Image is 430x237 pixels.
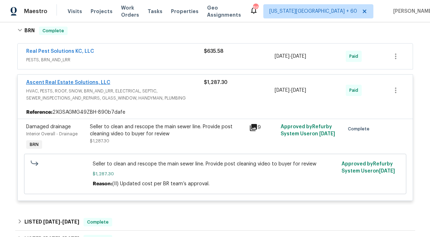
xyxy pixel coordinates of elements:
[121,4,139,18] span: Work Orders
[269,8,357,15] span: [US_STATE][GEOGRAPHIC_DATA] + 60
[26,80,110,85] a: Ascent Real Estate Solutions, LLC
[90,139,109,143] span: $1,287.30
[26,49,94,54] a: Real Pest Solutions KC, LLC
[275,53,306,60] span: -
[24,8,47,15] span: Maestro
[291,54,306,59] span: [DATE]
[275,87,306,94] span: -
[15,214,415,231] div: LISTED [DATE]-[DATE]Complete
[148,9,162,14] span: Tasks
[26,132,78,136] span: Interior Overall - Drainage
[348,125,372,132] span: Complete
[207,4,241,18] span: Geo Assignments
[27,141,41,148] span: BRN
[93,170,337,177] span: $1,287.30
[275,54,289,59] span: [DATE]
[349,87,361,94] span: Paid
[171,8,199,15] span: Properties
[24,27,35,35] h6: BRN
[342,162,395,174] span: Approved by Refurby System User on
[26,56,204,63] span: PESTS, BRN_AND_LRR
[26,124,71,129] span: Damaged drainage
[43,219,60,224] span: [DATE]
[319,131,335,136] span: [DATE]
[43,219,79,224] span: -
[249,123,277,132] div: 9
[112,181,210,186] span: (II) Updated cost per BR team’s approval.
[379,169,395,174] span: [DATE]
[275,88,289,93] span: [DATE]
[62,219,79,224] span: [DATE]
[291,88,306,93] span: [DATE]
[204,80,228,85] span: $1,287.30
[18,106,413,119] div: 2XGSAGMG49ZBH-890b7dafe
[349,53,361,60] span: Paid
[204,49,223,54] span: $635.58
[15,19,415,42] div: BRN Complete
[93,160,337,168] span: Seller to clean and rescope the main sewer line. Provide post cleaning video to buyer for review
[93,181,112,186] span: Reason:
[281,124,335,136] span: Approved by Refurby System User on
[90,123,245,137] div: Seller to clean and rescope the main sewer line. Provide post cleaning video to buyer for review
[26,88,204,102] span: HVAC, PESTS, ROOF, SNOW, BRN_AND_LRR, ELECTRICAL, SEPTIC, SEWER_INSPECTIONS_AND_REPAIRS, GLASS_WI...
[26,109,52,116] b: Reference:
[91,8,113,15] span: Projects
[24,218,79,226] h6: LISTED
[253,4,258,11] div: 868
[68,8,82,15] span: Visits
[84,219,111,226] span: Complete
[40,27,67,34] span: Complete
